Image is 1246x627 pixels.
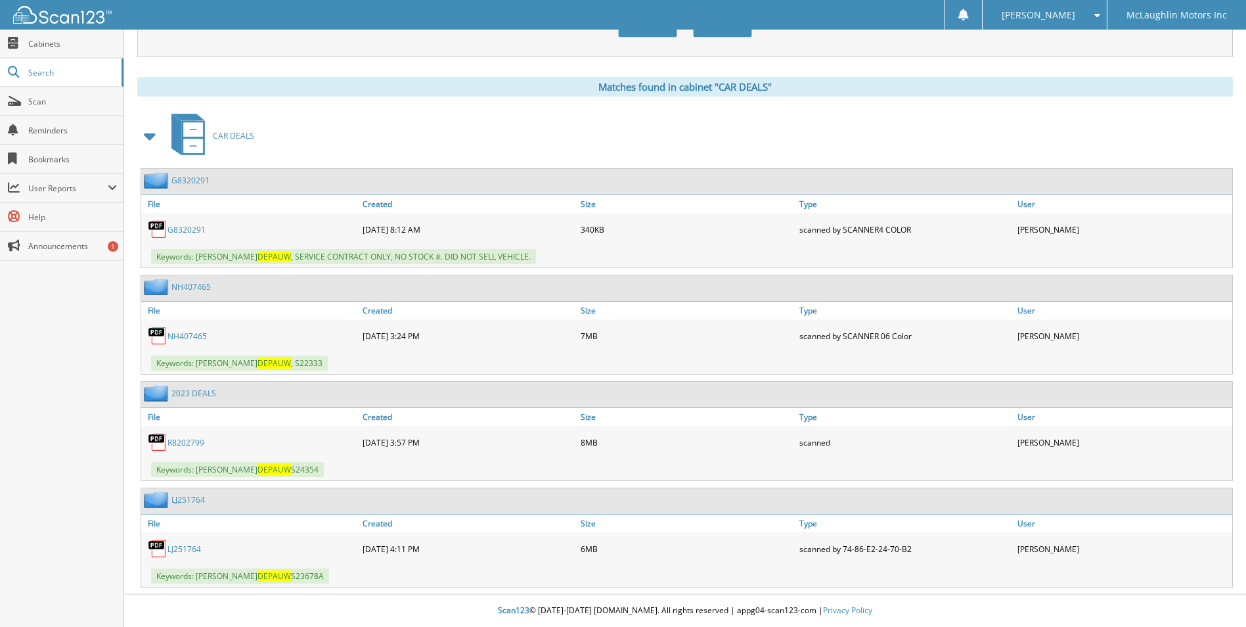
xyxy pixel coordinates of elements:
[1180,564,1246,627] iframe: Chat Widget
[359,302,577,319] a: Created
[167,544,201,555] a: LJ251764
[28,38,117,49] span: Cabinets
[144,172,171,189] img: folder2.png
[171,494,205,505] a: LJ251764
[144,279,171,295] img: folder2.png
[257,251,291,262] span: DEPAUW
[1014,302,1232,319] a: User
[1014,408,1232,426] a: User
[577,408,795,426] a: Size
[13,6,112,24] img: scan123-logo-white.svg
[213,130,254,141] span: CAR DEALS
[141,515,359,532] a: File
[1014,195,1232,213] a: User
[28,212,117,223] span: Help
[577,515,795,532] a: Size
[359,515,577,532] a: Created
[1126,11,1227,19] span: McLaughlin Motors Inc
[151,462,324,477] span: Keywords: [PERSON_NAME] S24354
[28,96,117,107] span: Scan
[796,216,1014,243] div: scanned by SCANNER4 COLOR
[359,323,577,349] div: [DATE] 3:24 PM
[359,536,577,562] div: [DATE] 4:11 PM
[1014,429,1232,455] div: [PERSON_NAME]
[1002,11,1075,19] span: [PERSON_NAME]
[28,241,117,252] span: Announcements
[1014,216,1232,243] div: [PERSON_NAME]
[577,536,795,562] div: 6MB
[164,110,254,162] a: CAR DEALS
[148,220,167,239] img: PDF.png
[359,429,577,455] div: [DATE] 3:57 PM
[498,605,529,616] span: Scan123
[1014,536,1232,562] div: [PERSON_NAME]
[577,429,795,455] div: 8MB
[148,432,167,452] img: PDF.png
[171,175,210,186] a: G8320291
[141,408,359,426] a: File
[796,536,1014,562] div: scanned by 74-86-E2-24-70-B2
[151,569,329,584] span: Keywords: [PERSON_NAME] S23678A
[108,241,118,252] div: 1
[796,195,1014,213] a: Type
[577,323,795,349] div: 7MB
[167,437,204,448] a: R8202799
[148,326,167,346] img: PDF.png
[151,356,328,371] span: Keywords: [PERSON_NAME] , S22333
[1014,515,1232,532] a: User
[257,570,291,582] span: DEPAUW
[796,323,1014,349] div: scanned by SCANNER 06 Color
[124,595,1246,627] div: © [DATE]-[DATE] [DOMAIN_NAME]. All rights reserved | appg04-scan123-com |
[577,302,795,319] a: Size
[257,464,291,475] span: DEPAUW
[28,67,115,78] span: Search
[151,249,536,264] span: Keywords: [PERSON_NAME] , SERVICE CONTRACT ONLY, NO STOCK #. DID NOT SELL VEHICLE.
[137,77,1233,97] div: Matches found in cabinet "CAR DEALS"
[167,331,207,342] a: NH407465
[28,125,117,136] span: Reminders
[577,216,795,243] div: 340KB
[148,539,167,559] img: PDF.png
[577,195,795,213] a: Size
[796,429,1014,455] div: scanned
[28,154,117,165] span: Bookmarks
[171,388,216,399] a: 2023 DEALS
[144,385,171,402] img: folder2.png
[167,224,206,235] a: G8320291
[796,302,1014,319] a: Type
[141,195,359,213] a: File
[1014,323,1232,349] div: [PERSON_NAME]
[359,216,577,243] div: [DATE] 8:12 AM
[359,195,577,213] a: Created
[144,492,171,508] img: folder2.png
[141,302,359,319] a: File
[359,408,577,426] a: Created
[796,515,1014,532] a: Type
[257,358,291,369] span: DEPAUW
[171,281,211,292] a: NH407465
[796,408,1014,426] a: Type
[823,605,872,616] a: Privacy Policy
[28,183,108,194] span: User Reports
